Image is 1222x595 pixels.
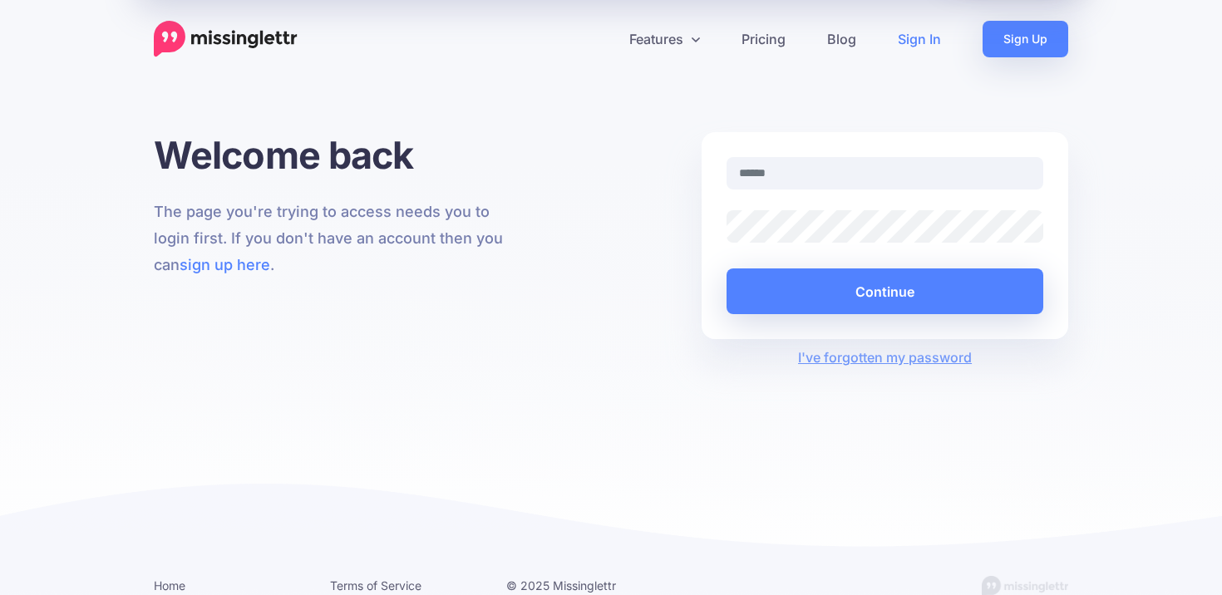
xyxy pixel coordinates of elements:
[154,578,185,593] a: Home
[180,256,270,273] a: sign up here
[727,268,1043,314] button: Continue
[154,199,520,278] p: The page you're trying to access needs you to login first. If you don't have an account then you ...
[721,21,806,57] a: Pricing
[609,21,721,57] a: Features
[330,578,421,593] a: Terms of Service
[154,132,520,178] h1: Welcome back
[877,21,962,57] a: Sign In
[983,21,1068,57] a: Sign Up
[806,21,877,57] a: Blog
[798,349,972,366] a: I've forgotten my password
